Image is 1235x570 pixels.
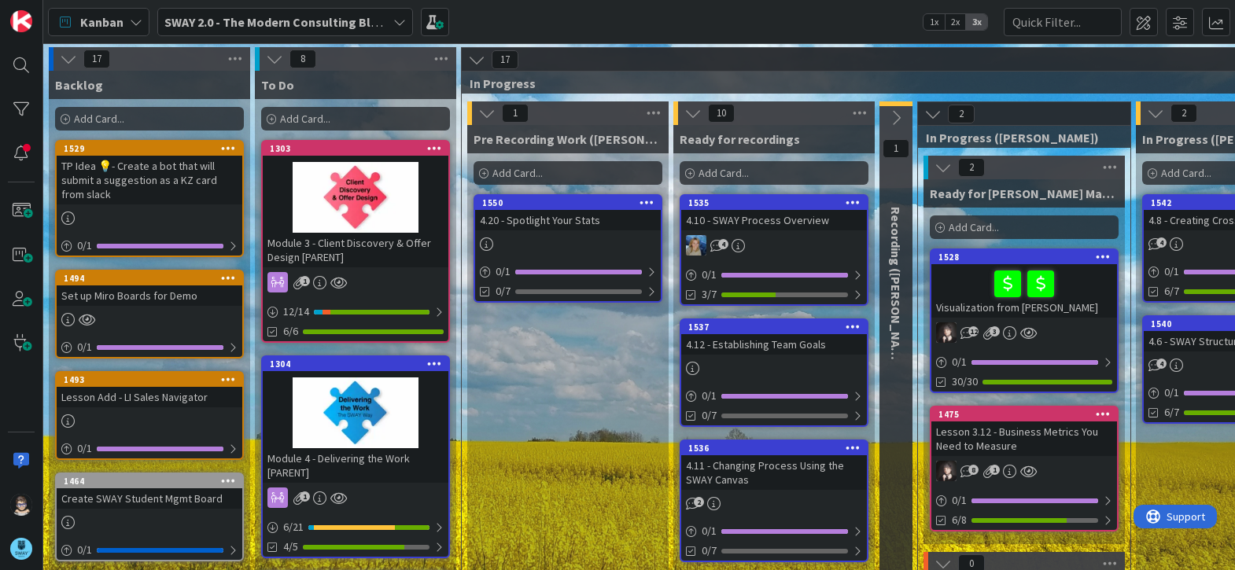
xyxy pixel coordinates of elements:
span: 0 / 1 [496,263,511,280]
img: avatar [10,538,32,560]
div: 0/1 [931,491,1117,510]
span: 0 / 1 [1164,384,1179,401]
div: Module 4 - Delivering the Work [PARENT] [263,448,448,483]
a: 1494Set up Miro Boards for Demo0/1 [55,270,244,359]
div: 1464 [57,474,242,488]
div: Lesson Add - LI Sales Navigator [57,387,242,407]
div: 0/1 [475,262,661,281]
span: 6/7 [1164,283,1179,300]
span: Pre Recording Work (Marina) [474,131,662,147]
a: 15374.12 - Establishing Team Goals0/10/7 [680,318,868,427]
span: Kanban [80,13,124,31]
a: 1529TP Idea 💡- Create a bot that will submit a suggestion as a KZ card from slack0/1 [55,140,244,257]
div: 4.12 - Establishing Team Goals [681,334,867,355]
div: 0/1 [57,236,242,256]
div: 1550 [482,197,661,208]
div: 1550 [475,196,661,210]
span: 30/30 [952,373,978,390]
div: 1493 [57,373,242,387]
span: 12 [968,326,979,336]
span: 1 [883,139,909,158]
span: 0 / 1 [952,492,967,509]
div: 1537 [681,320,867,334]
div: 4.20 - Spotlight Your Stats [475,210,661,230]
span: Add Card... [492,166,543,180]
span: 0/7 [702,542,717,559]
span: Support [33,2,72,21]
div: 0/1 [681,521,867,541]
span: 0 / 1 [952,354,967,370]
span: 3 [990,326,1000,336]
a: 1304Module 4 - Delivering the Work [PARENT]6/214/5 [261,355,450,558]
span: 0/7 [496,283,511,300]
span: In Progress (Barb) [926,130,1111,145]
div: Module 3 - Client Discovery & Offer Design [PARENT] [263,233,448,267]
div: 1475 [938,409,1117,420]
span: 2 [948,105,975,123]
div: Create SWAY Student Mgmt Board [57,488,242,509]
span: Add Card... [949,220,999,234]
div: 12/14 [263,302,448,322]
div: 0/1 [681,386,867,406]
div: 1494 [64,273,242,284]
div: 1303 [263,142,448,156]
span: 17 [492,50,518,69]
a: 1493Lesson Add - LI Sales Navigator0/1 [55,371,244,460]
div: 1535 [688,197,867,208]
div: 15364.11 - Changing Process Using the SWAY Canvas [681,441,867,490]
img: TP [10,494,32,516]
span: Recording (Marina) [888,207,904,373]
div: 0/1 [57,439,242,458]
input: Quick Filter... [1004,8,1122,36]
span: Ready for recordings [680,131,800,147]
span: 0 / 1 [77,440,92,457]
span: Add Card... [1161,166,1211,180]
div: 1536 [688,443,867,454]
div: 1493Lesson Add - LI Sales Navigator [57,373,242,407]
img: Visit kanbanzone.com [10,10,32,32]
div: Visualization from [PERSON_NAME] [931,264,1117,318]
div: 1529 [57,142,242,156]
div: TP Idea 💡- Create a bot that will submit a suggestion as a KZ card from slack [57,156,242,204]
div: 1304Module 4 - Delivering the Work [PARENT] [263,357,448,483]
div: Lesson 3.12 - Business Metrics You Need to Measure [931,421,1117,456]
a: 1475Lesson 3.12 - Business Metrics You Need to MeasureBN0/16/8 [930,406,1119,531]
div: 1528 [938,252,1117,263]
div: 1529TP Idea 💡- Create a bot that will submit a suggestion as a KZ card from slack [57,142,242,204]
span: 0 / 1 [702,267,717,283]
span: 10 [708,104,735,123]
div: MA [681,235,867,256]
span: 4 [1156,237,1167,248]
div: 1464 [64,476,242,487]
div: 1493 [64,374,242,385]
div: 4.10 - SWAY Process Overview [681,210,867,230]
span: Add Card... [74,112,124,126]
span: 4 [718,239,728,249]
div: 1537 [688,322,867,333]
span: 6/8 [952,512,967,528]
a: 1464Create SWAY Student Mgmt Board0/1 [55,473,244,561]
img: BN [936,461,957,481]
span: 6 / 21 [283,519,304,535]
div: 1528 [931,250,1117,264]
div: 1303Module 3 - Client Discovery & Offer Design [PARENT] [263,142,448,267]
span: 17 [83,50,110,68]
div: 4.11 - Changing Process Using the SWAY Canvas [681,455,867,490]
div: 0/1 [681,265,867,285]
span: 1 [300,276,310,286]
div: 1535 [681,196,867,210]
span: 3x [966,14,987,30]
span: 0 / 1 [1164,263,1179,280]
span: 0 / 1 [702,523,717,539]
span: 2 [1170,104,1197,123]
span: 4/5 [283,539,298,555]
div: 1494 [57,271,242,285]
a: 15354.10 - SWAY Process OverviewMA0/13/7 [680,194,868,306]
span: 2 [694,497,704,507]
div: 0/1 [931,352,1117,372]
span: 1x [923,14,945,30]
b: SWAY 2.0 - The Modern Consulting Blueprint [164,14,412,30]
span: 2x [945,14,966,30]
span: 1 [300,491,310,502]
div: 1528Visualization from [PERSON_NAME] [931,250,1117,318]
